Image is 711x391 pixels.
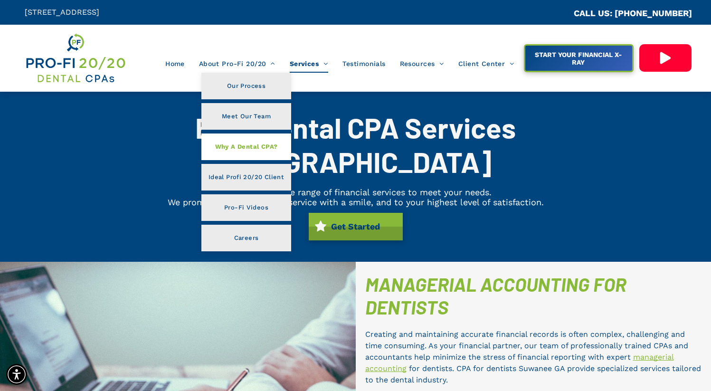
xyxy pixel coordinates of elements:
span: Why A Dental CPA? [215,141,278,153]
a: Services [283,55,335,73]
a: CALL US: [PHONE_NUMBER] [574,8,692,18]
a: Get Started [309,213,403,240]
span: Pro-Fi Videos [224,201,268,214]
span: [STREET_ADDRESS] [25,8,99,17]
a: Why A Dental CPA? [201,134,291,160]
a: Our Process [201,73,291,99]
span: Creating and maintaining accurate financial records is often complex, challenging and time consum... [365,330,688,362]
a: Meet Our Team [201,103,291,130]
span: We promise to provide every service with a smile, and to your highest level of satisfaction. [168,197,544,207]
span: START YOUR FINANCIAL X-RAY [526,46,630,71]
span: CA::CALLC [533,9,574,18]
a: About Pro-Fi 20/20 [192,55,283,73]
img: Get Dental CPA Consulting, Bookkeeping, & Bank Loans [25,32,126,85]
a: START YOUR FINANCIAL X-RAY [524,44,634,72]
div: Accessibility Menu [6,364,27,385]
span: Meet Our Team [222,110,271,123]
a: Testimonials [335,55,393,73]
a: Ideal Profi 20/20 Client [201,164,291,191]
span: Ideal Profi 20/20 Client [209,171,284,183]
span: About Pro-Fi 20/20 [199,55,275,73]
span: We provide a wide range of financial services to meet your needs. [219,187,492,197]
a: Client Center [451,55,521,73]
span: Careers [234,232,259,244]
a: Home [158,55,192,73]
span: Get Started [328,217,383,236]
a: Resources [393,55,451,73]
a: Careers [201,225,291,251]
span: Our Process [227,80,265,92]
span: for dentists. CPA for dentists Suwanee GA provide specialized services tailored to the dental ind... [365,364,701,384]
span: Best Dental CPA Services [GEOGRAPHIC_DATA] [195,110,516,179]
span: MANAGERIAL ACCOUNTING FOR DENTISTS [365,273,626,318]
a: Pro-Fi Videos [201,194,291,221]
